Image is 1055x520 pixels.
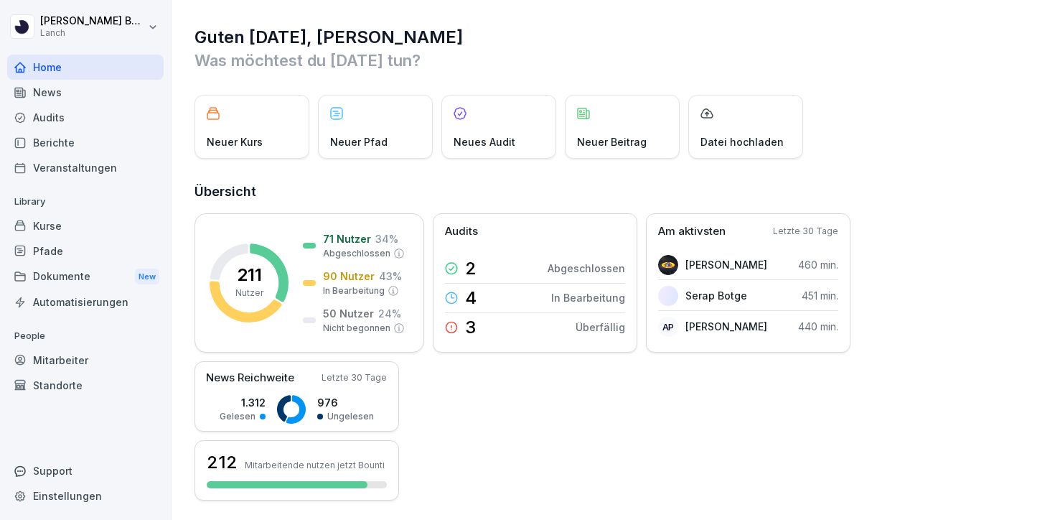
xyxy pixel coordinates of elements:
[327,410,374,423] p: Ungelesen
[207,450,238,475] h3: 212
[802,288,838,303] p: 451 min.
[135,269,159,285] div: New
[7,190,164,213] p: Library
[798,257,838,272] p: 460 min.
[7,105,164,130] a: Audits
[330,134,388,149] p: Neuer Pfad
[7,289,164,315] a: Automatisierungen
[685,257,767,272] p: [PERSON_NAME]
[323,231,371,246] p: 71 Nutzer
[235,287,263,300] p: Nutzer
[323,247,390,260] p: Abgeschlossen
[576,320,625,335] p: Überfällig
[237,266,262,284] p: 211
[206,370,294,386] p: News Reichweite
[465,289,477,307] p: 4
[577,134,647,149] p: Neuer Beitrag
[220,410,255,423] p: Gelesen
[322,371,387,384] p: Letzte 30 Tage
[454,134,515,149] p: Neues Audit
[658,255,678,275] img: g4w5x5mlkjus3ukx1xap2hc0.png
[375,231,398,246] p: 34 %
[194,182,1033,202] h2: Übersicht
[548,261,625,276] p: Abgeschlossen
[194,26,1033,49] h1: Guten [DATE], [PERSON_NAME]
[798,319,838,334] p: 440 min.
[207,134,263,149] p: Neuer Kurs
[40,28,145,38] p: Lanch
[7,55,164,80] a: Home
[773,225,838,238] p: Letzte 30 Tage
[323,284,385,297] p: In Bearbeitung
[7,348,164,373] a: Mitarbeiter
[7,458,164,483] div: Support
[658,223,726,240] p: Am aktivsten
[40,15,145,27] p: [PERSON_NAME] Best
[7,483,164,509] a: Einstellungen
[700,134,784,149] p: Datei hochladen
[465,260,477,277] p: 2
[194,49,1033,72] p: Was möchtest du [DATE] tun?
[323,269,375,284] p: 90 Nutzer
[378,306,401,321] p: 24 %
[7,264,164,290] div: Dokumente
[445,223,478,240] p: Audits
[7,80,164,105] a: News
[379,269,402,284] p: 43 %
[245,460,385,470] p: Mitarbeitende nutzen jetzt Bounti
[7,325,164,348] p: People
[465,319,476,336] p: 3
[7,238,164,264] a: Pfade
[323,306,374,321] p: 50 Nutzer
[7,373,164,398] a: Standorte
[7,264,164,290] a: DokumenteNew
[7,213,164,238] a: Kurse
[685,288,747,303] p: Serap Botge
[7,155,164,180] a: Veranstaltungen
[220,395,266,410] p: 1.312
[7,130,164,155] a: Berichte
[323,322,390,335] p: Nicht begonnen
[658,317,678,337] div: AP
[658,286,678,306] img: fgodp68hp0emq4hpgfcp6x9z.png
[685,319,767,334] p: [PERSON_NAME]
[317,395,374,410] p: 976
[551,290,625,305] p: In Bearbeitung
